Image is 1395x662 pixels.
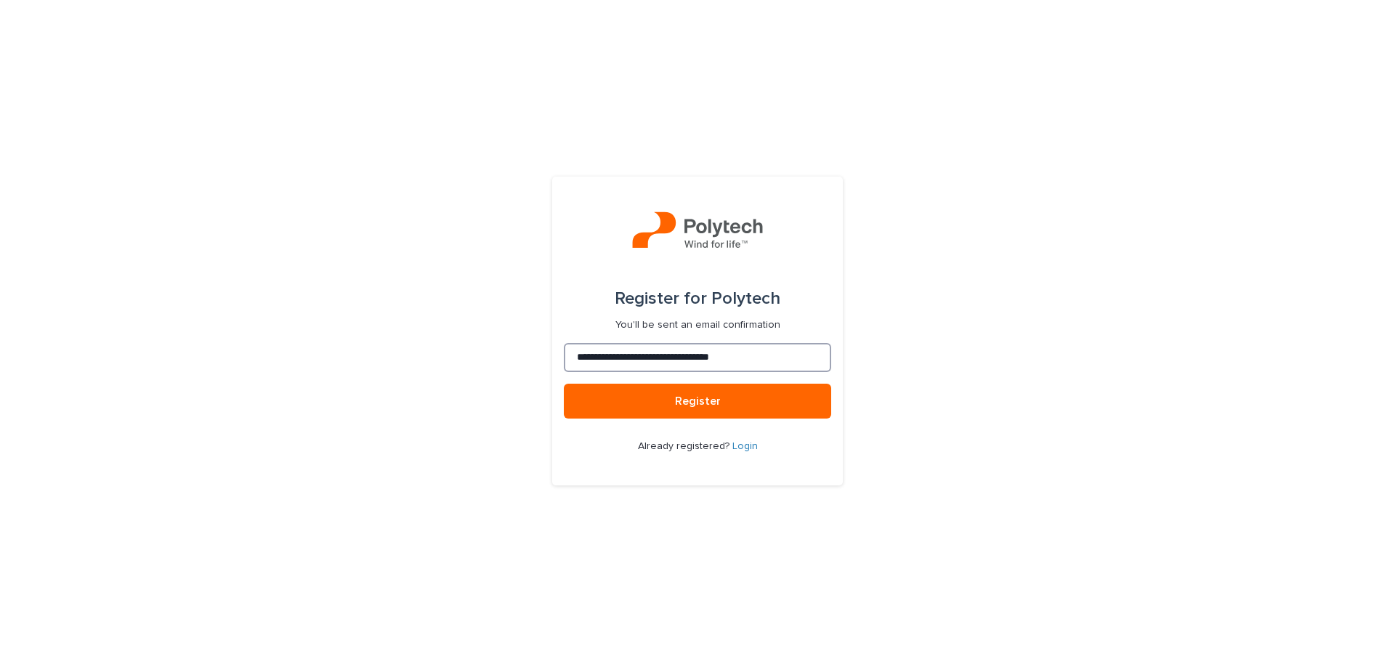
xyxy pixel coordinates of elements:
[638,441,732,451] span: Already registered?
[732,441,758,451] a: Login
[632,211,763,255] img: QbWJU1fBSmOStfIZ6ZlW
[615,290,707,307] span: Register for
[615,319,780,331] p: You'll be sent an email confirmation
[615,278,780,319] div: Polytech
[675,395,721,407] span: Register
[564,384,831,419] button: Register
